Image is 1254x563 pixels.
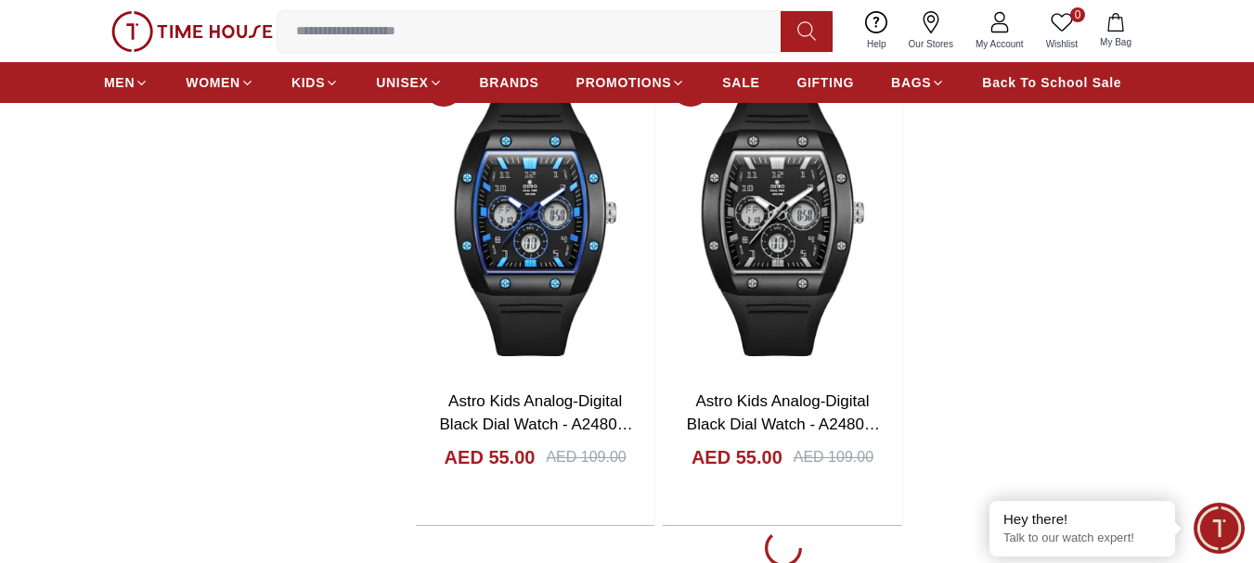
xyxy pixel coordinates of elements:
span: 0 [1070,7,1085,22]
span: BAGS [891,73,931,92]
a: KIDS [291,66,339,99]
a: Back To School Sale [982,66,1121,99]
a: BAGS [891,66,945,99]
span: UNISEX [376,73,428,92]
img: ... [111,11,273,52]
span: MEN [104,73,135,92]
span: BRANDS [480,73,539,92]
div: AED 109.00 [546,446,626,468]
a: 0Wishlist [1035,7,1089,55]
a: Help [856,7,898,55]
a: UNISEX [376,66,442,99]
p: Talk to our watch expert! [1003,531,1161,546]
a: GIFTING [796,66,854,99]
span: Wishlist [1039,37,1085,51]
a: Our Stores [898,7,964,55]
span: Back To School Sale [982,73,1121,92]
h4: AED 55.00 [445,444,536,470]
span: My Bag [1092,35,1139,49]
a: BRANDS [480,66,539,99]
span: SALE [722,73,759,92]
span: Help [860,37,894,51]
button: My Bag [1089,9,1143,53]
a: SALE [722,66,759,99]
img: Astro Kids Analog-Digital Black Dial Watch - A24806-PPBBN [416,58,654,374]
a: PROMOTIONS [576,66,686,99]
div: AED 109.00 [794,446,873,468]
a: MEN [104,66,149,99]
a: WOMEN [186,66,254,99]
h4: AED 55.00 [692,444,782,470]
span: My Account [968,37,1031,51]
span: GIFTING [796,73,854,92]
a: Astro Kids Analog-Digital Black Dial Watch - A24806-PPBBN [440,392,633,457]
a: Astro Kids Analog-Digital Black Dial Watch - A24806-PPBB [687,392,880,457]
span: WOMEN [186,73,240,92]
span: Our Stores [901,37,961,51]
span: KIDS [291,73,325,92]
img: Astro Kids Analog-Digital Black Dial Watch - A24806-PPBB [663,58,901,374]
div: Chat Widget [1194,503,1245,554]
span: PROMOTIONS [576,73,672,92]
div: Hey there! [1003,510,1161,529]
